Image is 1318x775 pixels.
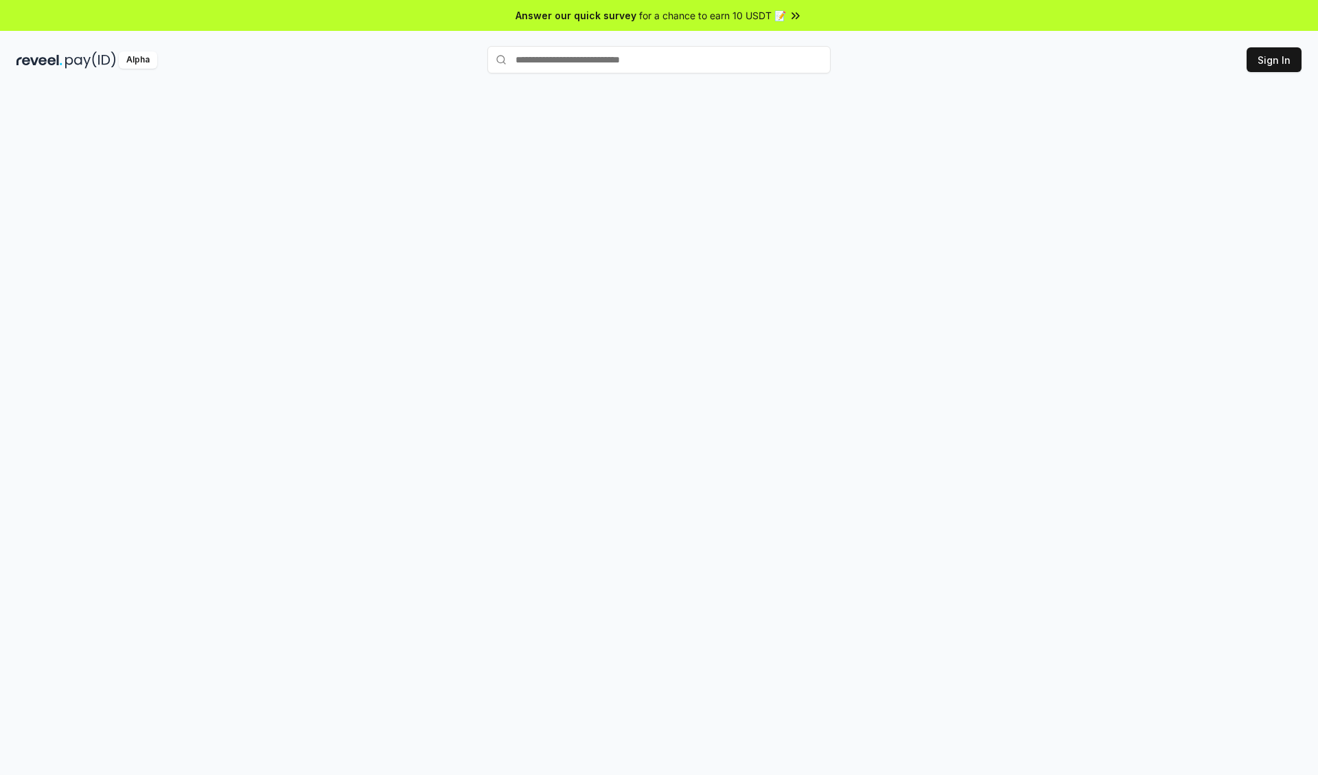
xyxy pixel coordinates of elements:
div: Alpha [119,51,157,69]
img: reveel_dark [16,51,62,69]
button: Sign In [1247,47,1302,72]
span: Answer our quick survey [516,8,636,23]
span: for a chance to earn 10 USDT 📝 [639,8,786,23]
img: pay_id [65,51,116,69]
